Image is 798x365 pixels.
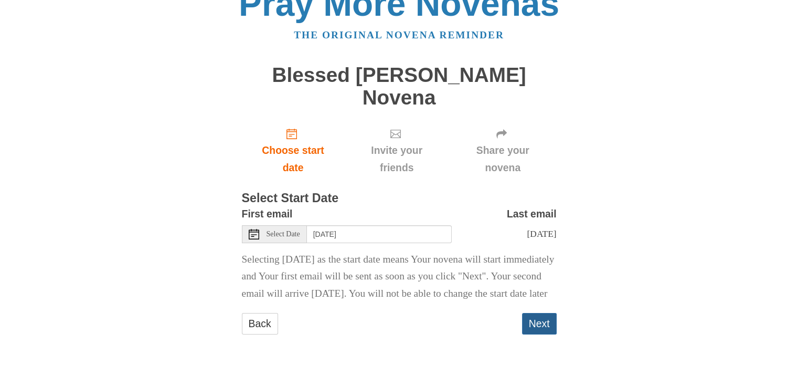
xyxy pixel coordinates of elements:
[242,313,278,335] a: Back
[522,313,557,335] button: Next
[527,228,556,239] span: [DATE]
[449,119,557,182] div: Click "Next" to confirm your start date first.
[460,142,546,176] span: Share your novena
[242,192,557,205] h3: Select Start Date
[242,64,557,109] h1: Blessed [PERSON_NAME] Novena
[294,29,504,40] a: The original novena reminder
[267,231,300,238] span: Select Date
[355,142,438,176] span: Invite your friends
[307,225,452,243] input: Use the arrow keys to pick a date
[344,119,449,182] div: Click "Next" to confirm your start date first.
[242,251,557,303] p: Selecting [DATE] as the start date means Your novena will start immediately and Your first email ...
[507,205,557,223] label: Last email
[242,119,345,182] a: Choose start date
[252,142,334,176] span: Choose start date
[242,205,293,223] label: First email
